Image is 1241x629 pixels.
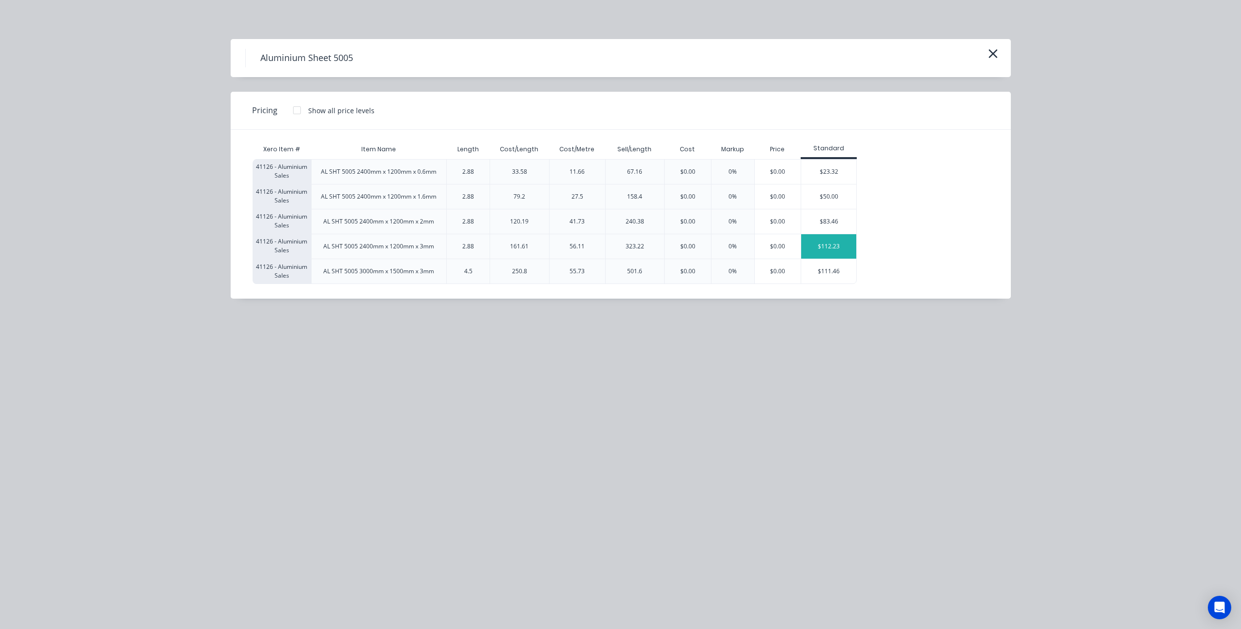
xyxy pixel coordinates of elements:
div: $0.00 [680,167,695,176]
div: $0.00 [755,184,801,209]
div: 41.73 [570,217,585,226]
div: 158.4 [627,192,642,201]
div: 0% [729,217,737,226]
div: Cost/Metre [552,137,602,162]
div: 79.2 [513,192,525,201]
div: 41126 - Aluminium Sales [253,234,311,259]
div: AL SHT 5005 2400mm x 1200mm x 2mm [323,217,434,226]
div: Length [450,137,487,162]
div: $0.00 [755,209,801,234]
div: Cost/Length [492,137,546,162]
h4: Aluminium Sheet 5005 [245,49,368,67]
div: 2.88 [462,242,474,251]
div: $0.00 [755,160,801,184]
div: AL SHT 5005 2400mm x 1200mm x 0.6mm [321,167,436,176]
div: Show all price levels [308,105,374,116]
div: 2.88 [462,217,474,226]
div: 0% [729,167,737,176]
div: 41126 - Aluminium Sales [253,259,311,284]
div: $0.00 [680,267,695,276]
div: 501.6 [627,267,642,276]
div: $0.00 [680,192,695,201]
div: 41126 - Aluminium Sales [253,184,311,209]
div: $0.00 [755,259,801,284]
div: 250.8 [512,267,527,276]
div: $112.23 [801,234,856,259]
div: 0% [729,267,737,276]
div: 2.88 [462,167,474,176]
div: 4.5 [464,267,473,276]
div: Cost [664,140,711,159]
div: $0.00 [680,217,695,226]
div: 0% [729,242,737,251]
div: 323.22 [626,242,644,251]
div: 41126 - Aluminium Sales [253,209,311,234]
div: 41126 - Aluminium Sales [253,159,311,184]
div: $50.00 [801,184,856,209]
div: $83.46 [801,209,856,234]
div: $0.00 [680,242,695,251]
div: AL SHT 5005 2400mm x 1200mm x 3mm [323,242,434,251]
div: 120.19 [510,217,529,226]
div: $23.32 [801,160,856,184]
div: AL SHT 5005 2400mm x 1200mm x 1.6mm [321,192,436,201]
div: 67.16 [627,167,642,176]
div: Open Intercom Messenger [1208,596,1231,619]
div: Sell/Length [610,137,659,162]
div: Markup [711,140,754,159]
div: AL SHT 5005 3000mm x 1500mm x 3mm [323,267,434,276]
div: 240.38 [626,217,644,226]
div: Standard [801,144,857,153]
div: $111.46 [801,259,856,284]
div: 11.66 [570,167,585,176]
div: Price [754,140,801,159]
span: Pricing [252,104,277,116]
div: Item Name [354,137,404,162]
div: 55.73 [570,267,585,276]
div: 0% [729,192,737,201]
div: 27.5 [571,192,583,201]
div: 2.88 [462,192,474,201]
div: 161.61 [510,242,529,251]
div: 33.58 [512,167,527,176]
div: Xero Item # [253,140,311,159]
div: $0.00 [755,234,801,259]
div: 56.11 [570,242,585,251]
